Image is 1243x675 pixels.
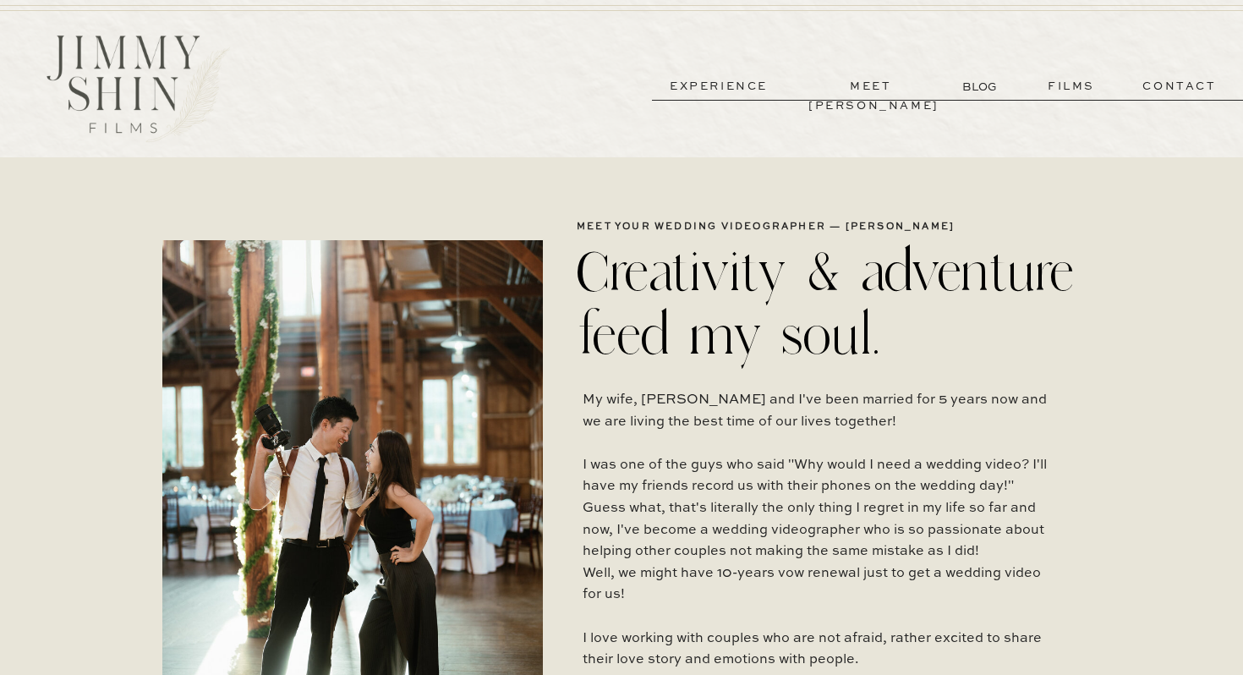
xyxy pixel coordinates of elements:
[962,78,1000,96] a: BLOG
[1119,77,1240,96] a: contact
[656,77,781,96] a: experience
[1030,77,1113,96] a: films
[577,222,955,232] b: meet your wedding videographer — [PERSON_NAME]
[808,77,934,96] a: meet [PERSON_NAME]
[577,240,1089,362] h2: Creativity & adventure feed my soul.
